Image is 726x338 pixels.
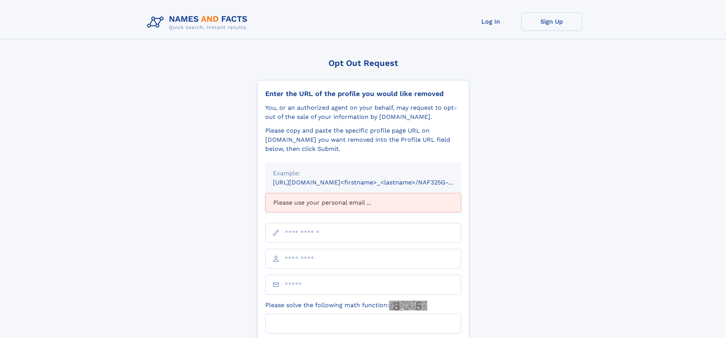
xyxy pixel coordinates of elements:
a: Sign Up [521,12,582,31]
div: Example: [273,169,454,178]
a: Log In [460,12,521,31]
img: Logo Names and Facts [144,12,254,33]
div: Please copy and paste the specific profile page URL on [DOMAIN_NAME] you want removed into the Pr... [265,126,461,154]
small: [URL][DOMAIN_NAME]<firstname>_<lastname>/NAF325G-xxxxxxxx [273,179,476,186]
div: Please use your personal email ... [265,193,461,212]
div: Opt Out Request [257,58,469,68]
div: Enter the URL of the profile you would like removed [265,90,461,98]
label: Please solve the following math function: [265,301,427,311]
div: You, or an authorized agent on your behalf, may request to opt-out of the sale of your informatio... [265,103,461,122]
